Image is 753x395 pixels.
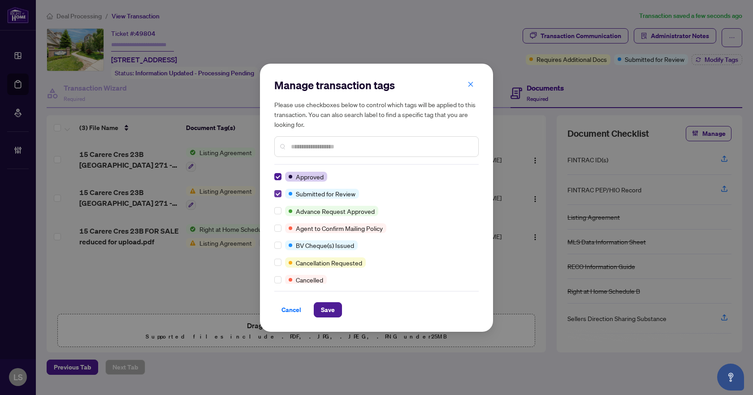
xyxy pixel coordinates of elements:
[296,223,383,233] span: Agent to Confirm Mailing Policy
[281,303,301,317] span: Cancel
[296,240,354,250] span: BV Cheque(s) Issued
[296,172,324,182] span: Approved
[296,189,355,199] span: Submitted for Review
[314,302,342,317] button: Save
[296,258,362,268] span: Cancellation Requested
[296,206,375,216] span: Advance Request Approved
[274,78,479,92] h2: Manage transaction tags
[717,364,744,391] button: Open asap
[274,100,479,129] h5: Please use checkboxes below to control which tags will be applied to this transaction. You can al...
[467,81,474,87] span: close
[321,303,335,317] span: Save
[274,302,308,317] button: Cancel
[296,275,323,285] span: Cancelled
